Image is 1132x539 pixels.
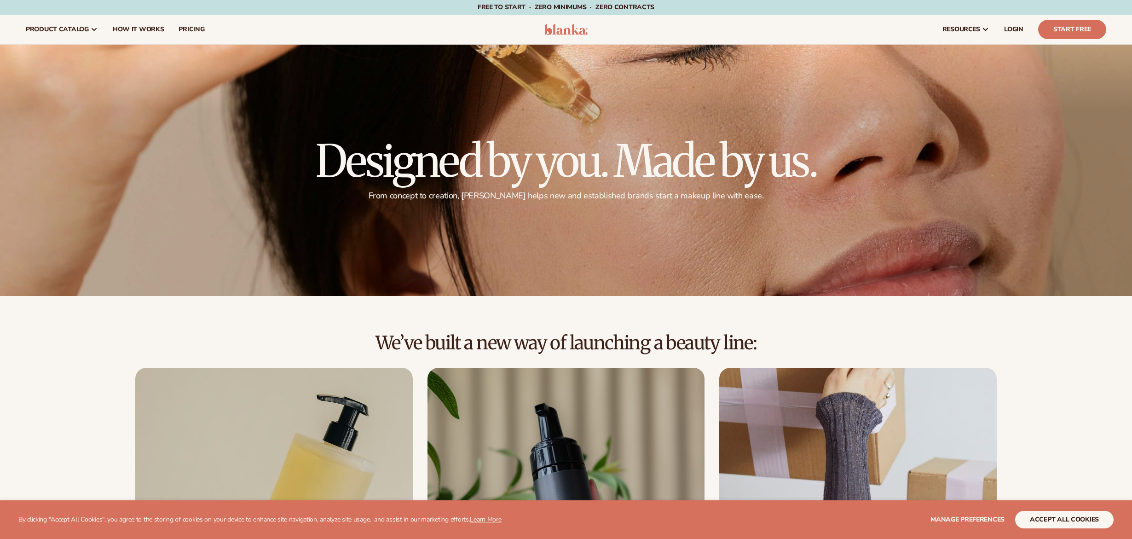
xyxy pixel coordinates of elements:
a: resources [935,15,997,44]
span: pricing [179,26,204,33]
span: product catalog [26,26,89,33]
a: Start Free [1038,20,1106,39]
button: Manage preferences [930,511,1005,528]
a: product catalog [18,15,105,44]
a: LOGIN [997,15,1031,44]
span: How It Works [113,26,164,33]
img: logo [544,24,588,35]
p: From concept to creation, [PERSON_NAME] helps new and established brands start a makeup line with... [316,191,816,201]
button: accept all cookies [1015,511,1114,528]
h2: We’ve built a new way of launching a beauty line: [26,333,1106,353]
a: pricing [171,15,212,44]
span: Manage preferences [930,515,1005,524]
a: How It Works [105,15,172,44]
span: Free to start · ZERO minimums · ZERO contracts [478,3,654,12]
p: By clicking "Accept All Cookies", you agree to the storing of cookies on your device to enhance s... [18,516,502,524]
span: LOGIN [1004,26,1023,33]
span: resources [942,26,980,33]
a: Learn More [470,515,501,524]
h1: Designed by you. Made by us. [316,139,816,183]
